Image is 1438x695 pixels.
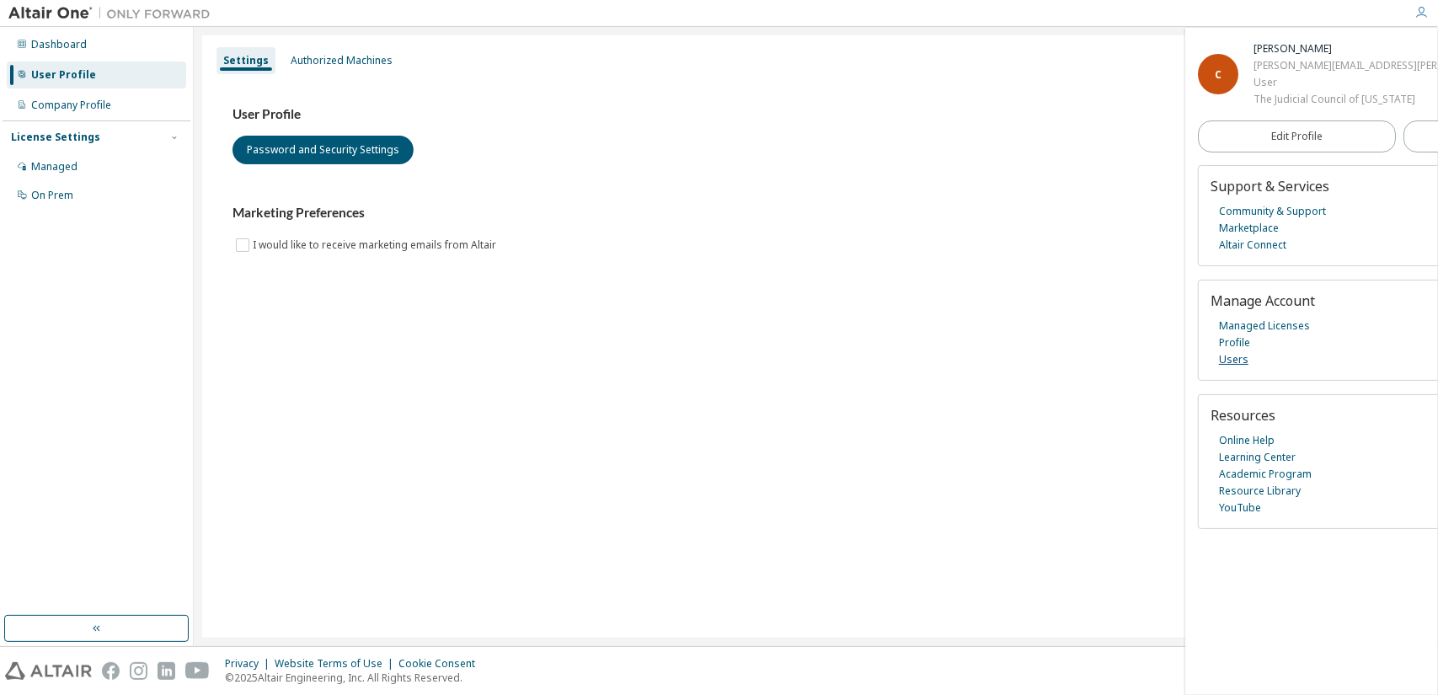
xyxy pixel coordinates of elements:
[1211,406,1275,425] span: Resources
[31,189,73,202] div: On Prem
[1219,318,1310,334] a: Managed Licenses
[291,54,393,67] div: Authorized Machines
[1219,500,1261,516] a: YouTube
[31,68,96,82] div: User Profile
[31,38,87,51] div: Dashboard
[275,657,398,671] div: Website Terms of Use
[1219,432,1275,449] a: Online Help
[398,657,485,671] div: Cookie Consent
[1219,351,1248,368] a: Users
[1219,203,1326,220] a: Community & Support
[233,205,1399,222] h3: Marketing Preferences
[225,671,485,685] p: © 2025 Altair Engineering, Inc. All Rights Reserved.
[1271,130,1323,143] span: Edit Profile
[1219,449,1296,466] a: Learning Center
[1211,291,1315,310] span: Manage Account
[1215,67,1221,82] span: C
[1211,177,1329,195] span: Support & Services
[1219,466,1312,483] a: Academic Program
[1198,120,1396,152] a: Edit Profile
[1219,483,1301,500] a: Resource Library
[1219,237,1286,254] a: Altair Connect
[8,5,219,22] img: Altair One
[31,99,111,112] div: Company Profile
[102,662,120,680] img: facebook.svg
[233,106,1399,123] h3: User Profile
[158,662,175,680] img: linkedin.svg
[5,662,92,680] img: altair_logo.svg
[130,662,147,680] img: instagram.svg
[1219,220,1279,237] a: Marketplace
[233,136,414,164] button: Password and Security Settings
[253,235,500,255] label: I would like to receive marketing emails from Altair
[1219,334,1250,351] a: Profile
[31,160,78,174] div: Managed
[11,131,100,144] div: License Settings
[185,662,210,680] img: youtube.svg
[225,657,275,671] div: Privacy
[223,54,269,67] div: Settings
